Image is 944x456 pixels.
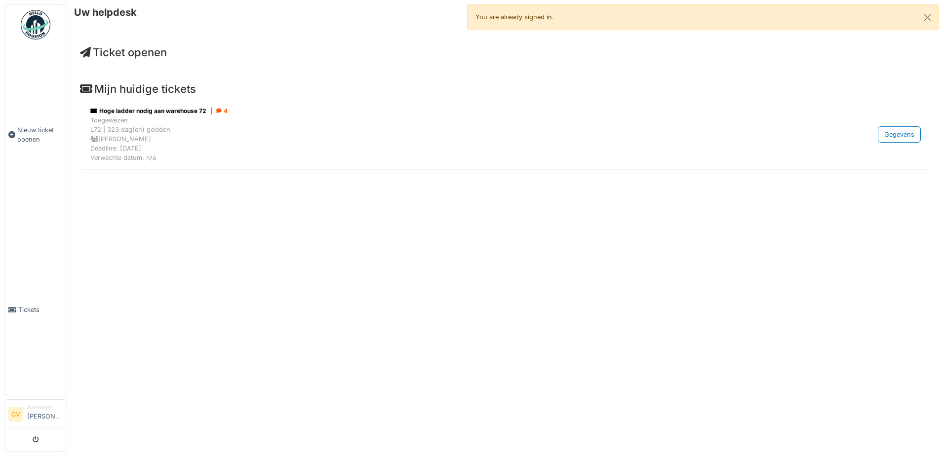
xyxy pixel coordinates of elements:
div: Hoge ladder nodig aan warehouse 72 [90,107,789,115]
a: CV Aanvrager[PERSON_NAME] [8,404,63,427]
div: Gegevens [878,126,921,143]
span: Tickets [18,305,63,314]
a: Hoge ladder nodig aan warehouse 72| 4 ToegewezenL72 | 323 dag(en) geleden [PERSON_NAME]Deadline: ... [88,104,923,165]
a: Nieuw ticket openen [4,45,67,225]
button: Close [916,4,939,31]
div: You are already signed in. [467,4,939,30]
span: | [210,107,212,115]
div: 4 [216,107,228,115]
div: Aanvrager [27,404,63,411]
a: Ticket openen [80,46,167,59]
li: CV [8,407,23,422]
a: Tickets [4,225,67,395]
h6: Uw helpdesk [74,6,137,18]
img: Badge_color-CXgf-gQk.svg [21,10,50,39]
div: Toegewezen L72 | 323 dag(en) geleden [PERSON_NAME] Deadline: [DATE] Verwachte datum: n/a [90,115,789,163]
span: Nieuw ticket openen [17,125,63,144]
li: [PERSON_NAME] [27,404,63,425]
h4: Mijn huidige tickets [80,82,931,95]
